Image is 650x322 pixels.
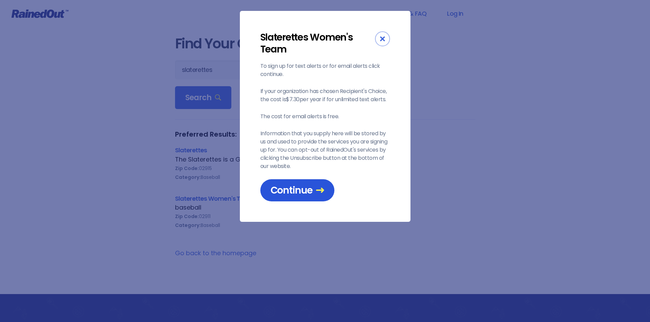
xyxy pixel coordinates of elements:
p: Information that you supply here will be stored by us and used to provide the services you are si... [260,129,390,170]
div: Slaterettes Women's Team [260,31,375,55]
span: Continue [271,184,324,196]
div: Close [375,31,390,46]
p: If your organization has chosen Recipient's Choice, the cost is $7.30 per year if for unlimited t... [260,87,390,104]
p: To sign up for text alerts or for email alerts click continue. [260,62,390,78]
p: The cost for email alerts is free. [260,112,390,121]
